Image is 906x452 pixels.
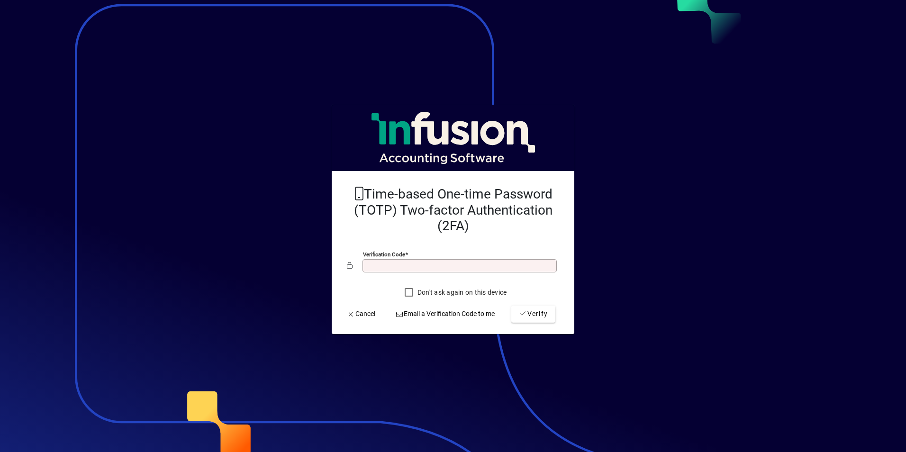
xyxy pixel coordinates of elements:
[363,251,405,258] mat-label: Verification code
[416,288,507,297] label: Don't ask again on this device
[511,306,555,323] button: Verify
[519,309,548,319] span: Verify
[343,306,379,323] button: Cancel
[396,309,495,319] span: Email a Verification Code to me
[347,309,375,319] span: Cancel
[392,306,499,323] button: Email a Verification Code to me
[347,186,559,234] h2: Time-based One-time Password (TOTP) Two-factor Authentication (2FA)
